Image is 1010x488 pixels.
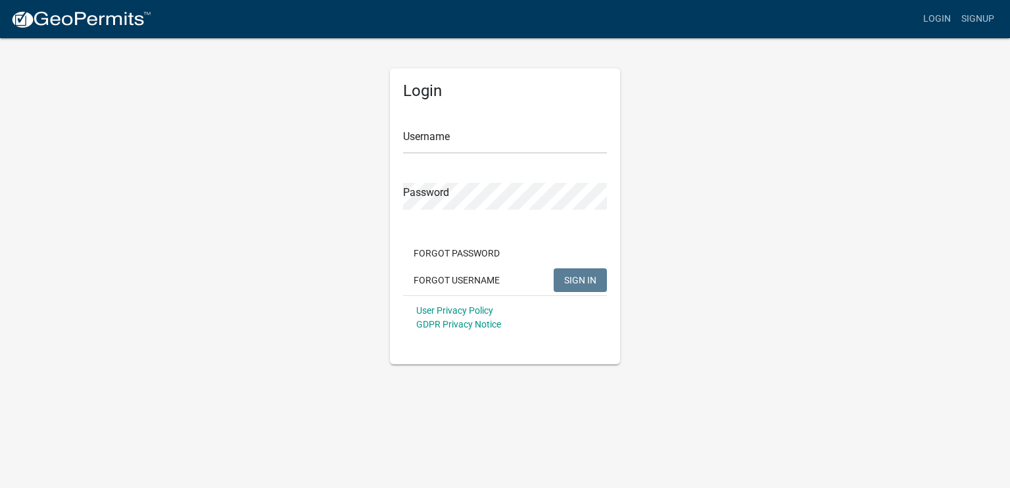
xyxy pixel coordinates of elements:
a: GDPR Privacy Notice [416,319,501,329]
button: SIGN IN [554,268,607,292]
span: SIGN IN [564,274,596,285]
a: User Privacy Policy [416,305,493,316]
h5: Login [403,82,607,101]
a: Login [918,7,956,32]
a: Signup [956,7,999,32]
button: Forgot Password [403,241,510,265]
button: Forgot Username [403,268,510,292]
